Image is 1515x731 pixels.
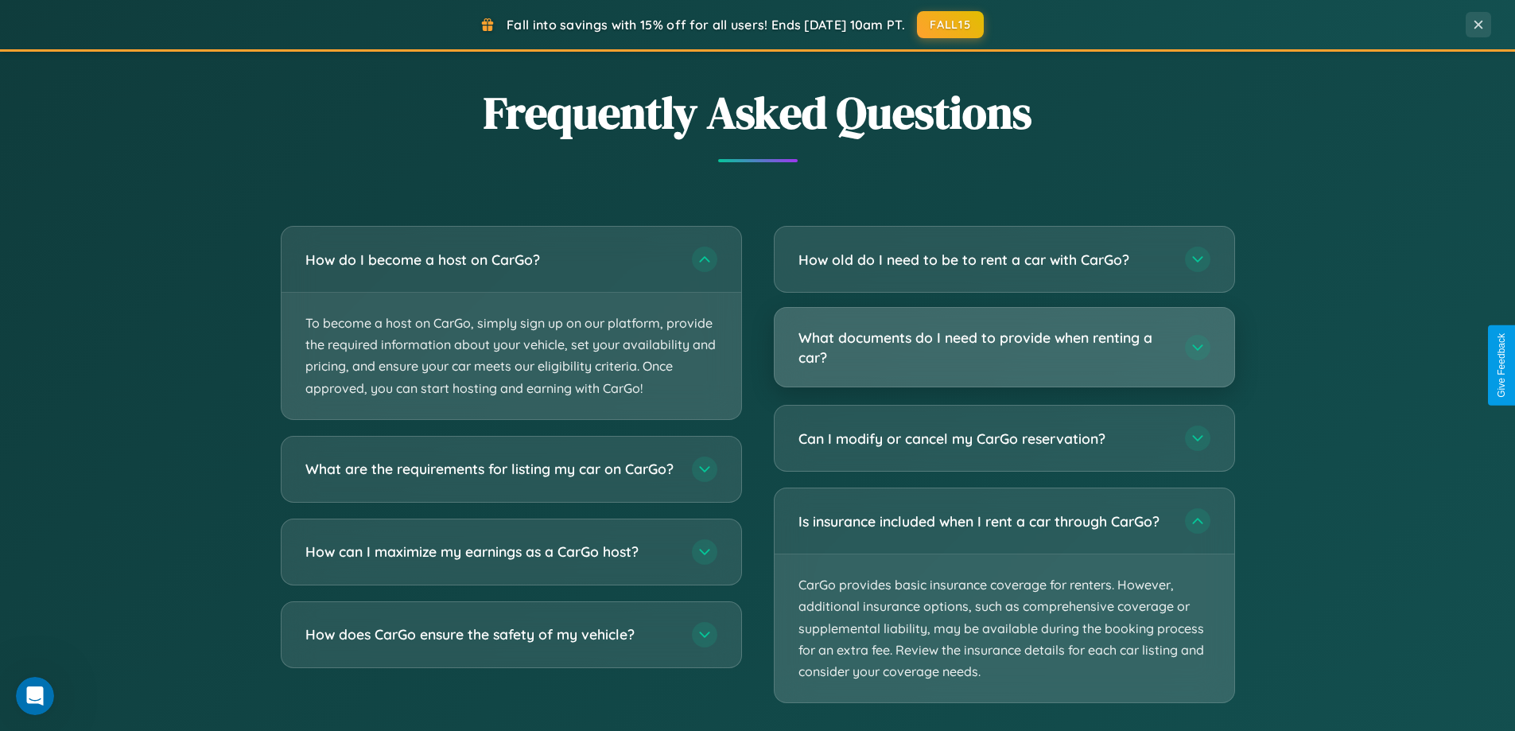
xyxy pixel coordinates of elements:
[305,459,676,479] h3: What are the requirements for listing my car on CarGo?
[798,429,1169,449] h3: Can I modify or cancel my CarGo reservation?
[282,293,741,419] p: To become a host on CarGo, simply sign up on our platform, provide the required information about...
[798,250,1169,270] h3: How old do I need to be to rent a car with CarGo?
[798,328,1169,367] h3: What documents do I need to provide when renting a car?
[305,542,676,562] h3: How can I maximize my earnings as a CarGo host?
[305,250,676,270] h3: How do I become a host on CarGo?
[305,624,676,644] h3: How does CarGo ensure the safety of my vehicle?
[507,17,905,33] span: Fall into savings with 15% off for all users! Ends [DATE] 10am PT.
[16,677,54,715] iframe: Intercom live chat
[281,82,1235,143] h2: Frequently Asked Questions
[775,554,1234,702] p: CarGo provides basic insurance coverage for renters. However, additional insurance options, such ...
[798,511,1169,531] h3: Is insurance included when I rent a car through CarGo?
[917,11,984,38] button: FALL15
[1496,333,1507,398] div: Give Feedback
